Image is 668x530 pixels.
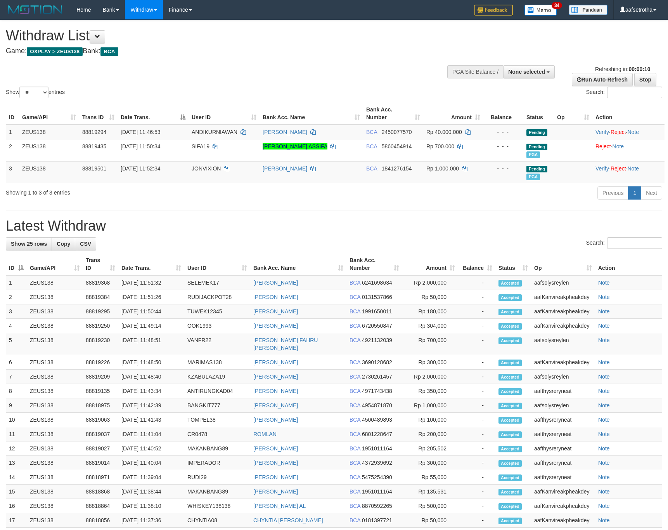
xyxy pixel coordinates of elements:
th: Status [523,103,554,125]
span: SIFA19 [192,143,209,149]
td: ZEUS138 [27,413,83,427]
td: TUWEK12345 [184,304,250,319]
img: MOTION_logo.png [6,4,65,16]
a: [PERSON_NAME] [263,129,307,135]
td: 88819027 [83,441,118,456]
td: ZEUS138 [27,290,83,304]
a: [PERSON_NAME] [253,359,298,365]
a: [PERSON_NAME] [253,417,298,423]
td: Rp 200,000 [402,427,458,441]
td: 9 [6,398,27,413]
td: 88819226 [83,355,118,370]
a: [PERSON_NAME] FAHRU [PERSON_NAME] [253,337,318,351]
td: 15 [6,485,27,499]
td: [DATE] 11:51:32 [118,275,184,290]
td: 13 [6,456,27,470]
div: - - - [486,165,520,172]
span: 88819294 [82,129,106,135]
span: Accepted [498,374,522,381]
td: - [458,441,495,456]
a: [PERSON_NAME] [253,374,298,380]
td: 7 [6,370,27,384]
span: BCA [350,280,360,286]
span: BCA [350,474,360,480]
a: [PERSON_NAME] AL [253,503,306,509]
td: ZEUS138 [27,470,83,485]
td: [DATE] 11:42:39 [118,398,184,413]
td: - [458,413,495,427]
td: Rp 2,000,000 [402,275,458,290]
td: - [458,355,495,370]
td: KZABULAZA19 [184,370,250,384]
a: Note [598,337,610,343]
td: - [458,485,495,499]
td: Rp 205,502 [402,441,458,456]
input: Search: [607,87,662,98]
a: Copy [52,237,75,250]
a: Note [598,402,610,408]
span: Rp 1.000.000 [426,165,459,172]
span: BCA [350,431,360,437]
td: ZEUS138 [27,485,83,499]
td: - [458,470,495,485]
a: Run Auto-Refresh [572,73,633,86]
td: Rp 300,000 [402,355,458,370]
td: 12 [6,441,27,456]
th: Balance [483,103,523,125]
td: - [458,398,495,413]
td: - [458,319,495,333]
td: · · [592,125,665,139]
td: Rp 55,000 [402,470,458,485]
td: aafKanvireakpheakdey [531,290,595,304]
td: aafthysreryneat [531,456,595,470]
td: 1 [6,125,19,139]
td: ZEUS138 [19,161,79,183]
span: CSV [80,241,91,247]
td: 2 [6,290,27,304]
a: [PERSON_NAME] [253,323,298,329]
span: Copy 1841276154 to clipboard [382,165,412,172]
td: Rp 135,531 [402,485,458,499]
td: MARIMAS138 [184,355,250,370]
a: [PERSON_NAME] [253,460,298,466]
span: Accepted [498,294,522,301]
a: [PERSON_NAME] [253,294,298,300]
span: BCA [350,359,360,365]
td: [DATE] 11:50:44 [118,304,184,319]
a: Verify [595,165,609,172]
td: ZEUS138 [19,139,79,161]
a: Note [627,165,639,172]
td: 88819384 [83,290,118,304]
td: [DATE] 11:39:04 [118,470,184,485]
span: Copy 4500489893 to clipboard [362,417,392,423]
span: Accepted [498,337,522,344]
td: [DATE] 11:48:40 [118,370,184,384]
span: JONVIXION [192,165,221,172]
td: [DATE] 11:43:34 [118,384,184,398]
a: Reject [595,143,611,149]
th: ID [6,103,19,125]
td: RUDI29 [184,470,250,485]
td: - [458,275,495,290]
a: [PERSON_NAME] [253,488,298,495]
td: ZEUS138 [19,125,79,139]
td: 14 [6,470,27,485]
td: Rp 180,000 [402,304,458,319]
a: Reject [611,165,626,172]
a: Note [598,323,610,329]
span: Copy 4971743438 to clipboard [362,388,392,394]
a: [PERSON_NAME] [253,308,298,315]
span: OXPLAY > ZEUS138 [27,47,83,56]
a: Note [613,143,624,149]
td: 88818975 [83,398,118,413]
img: Button%20Memo.svg [524,5,557,16]
td: aafthysreryneat [531,384,595,398]
a: Stop [634,73,656,86]
td: VANFR22 [184,333,250,355]
button: None selected [503,65,555,78]
h1: Latest Withdraw [6,218,662,234]
span: BCA [350,460,360,466]
a: Note [598,388,610,394]
div: - - - [486,128,520,136]
span: Copy 5860454914 to clipboard [382,143,412,149]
